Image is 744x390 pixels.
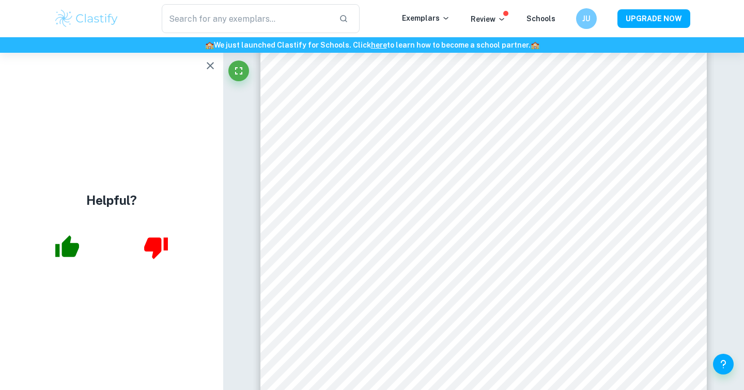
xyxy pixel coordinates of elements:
span: 🏫 [205,41,214,49]
button: Help and Feedback [713,354,734,374]
a: Schools [526,14,555,23]
h6: We just launched Clastify for Schools. Click to learn how to become a school partner. [2,39,742,51]
a: here [371,41,387,49]
img: Clastify logo [54,8,119,29]
h4: Helpful? [86,191,137,209]
p: Exemplars [402,12,450,24]
h6: JU [581,13,593,24]
p: Review [471,13,506,25]
button: JU [576,8,597,29]
input: Search for any exemplars... [162,4,331,33]
span: 🏫 [531,41,539,49]
button: UPGRADE NOW [617,9,690,28]
button: Fullscreen [228,61,249,81]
